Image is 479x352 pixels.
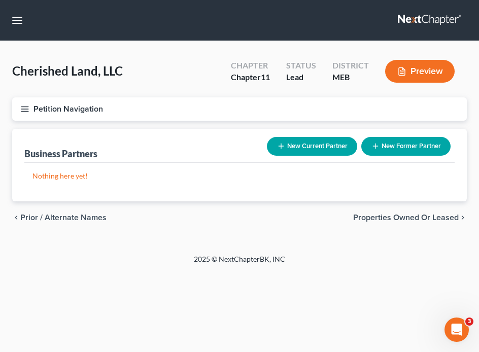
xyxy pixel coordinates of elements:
i: chevron_left [12,214,20,222]
div: 2025 © NextChapterBK, INC [57,254,422,272]
span: Prior / Alternate Names [20,214,107,222]
span: 11 [261,72,270,82]
iframe: Intercom live chat [444,318,469,342]
div: Lead [286,72,316,83]
button: chevron_left Prior / Alternate Names [12,214,107,222]
div: Business Partners [24,148,97,160]
span: Cherished Land, LLC [12,63,123,78]
div: Chapter [231,60,270,72]
button: New Current Partner [267,137,357,156]
i: chevron_right [459,214,467,222]
div: District [332,60,369,72]
button: Properties Owned or Leased chevron_right [353,214,467,222]
p: Nothing here yet! [32,171,447,181]
span: Properties Owned or Leased [353,214,459,222]
div: Chapter [231,72,270,83]
button: New Former Partner [361,137,451,156]
button: Petition Navigation [12,97,467,121]
span: 3 [465,318,473,326]
div: MEB [332,72,369,83]
div: Status [286,60,316,72]
button: Preview [385,60,455,83]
